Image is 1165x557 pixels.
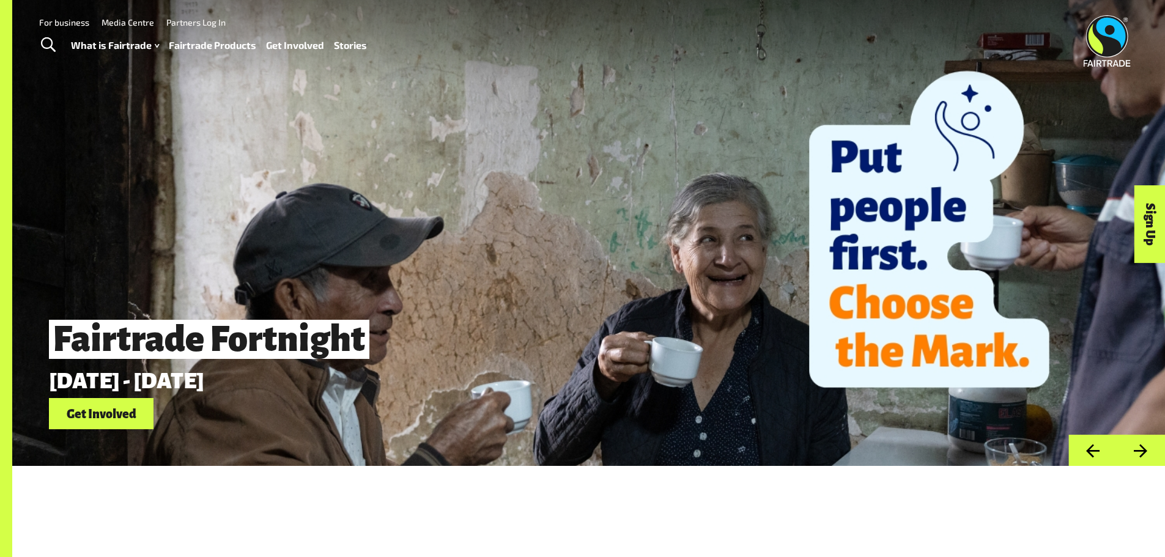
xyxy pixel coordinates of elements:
button: Previous [1068,435,1117,466]
img: Fairtrade Australia New Zealand logo [1084,15,1131,67]
a: What is Fairtrade [71,37,159,54]
a: For business [39,17,89,28]
a: Get Involved [49,398,153,429]
p: [DATE] - [DATE] [49,369,946,393]
a: Get Involved [266,37,324,54]
a: Media Centre [102,17,154,28]
a: Fairtrade Products [169,37,256,54]
span: Fairtrade Fortnight [49,320,369,359]
a: Toggle Search [33,30,63,61]
button: Next [1117,435,1165,466]
a: Stories [334,37,367,54]
a: Partners Log In [166,17,226,28]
